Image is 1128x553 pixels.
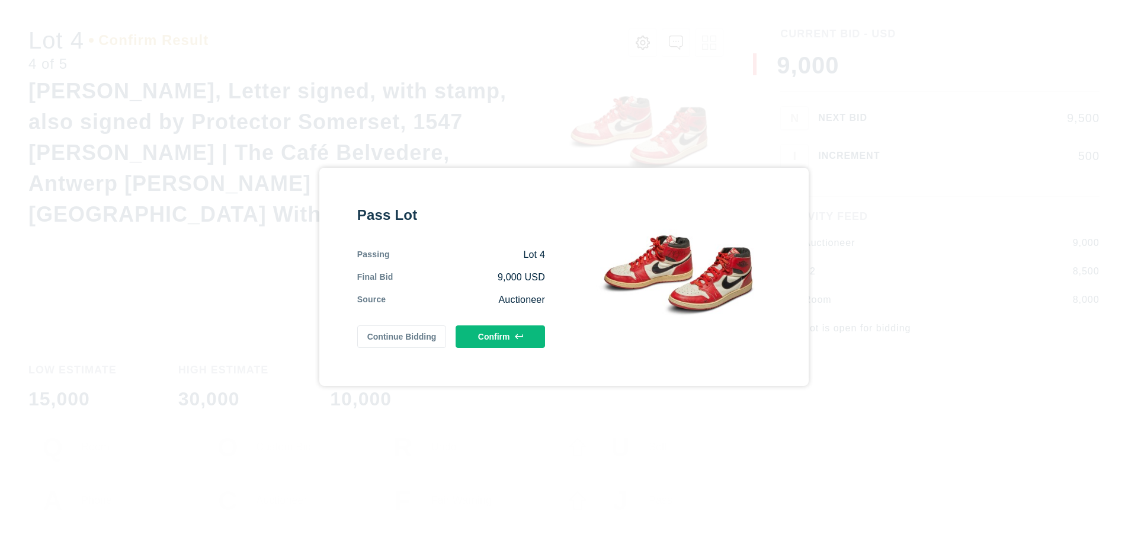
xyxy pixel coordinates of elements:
[357,293,386,306] div: Source
[357,325,447,348] button: Continue Bidding
[393,271,545,284] div: 9,000 USD
[357,248,390,261] div: Passing
[386,293,545,306] div: Auctioneer
[456,325,545,348] button: Confirm
[357,206,545,225] div: Pass Lot
[357,271,393,284] div: Final Bid
[390,248,545,261] div: Lot 4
